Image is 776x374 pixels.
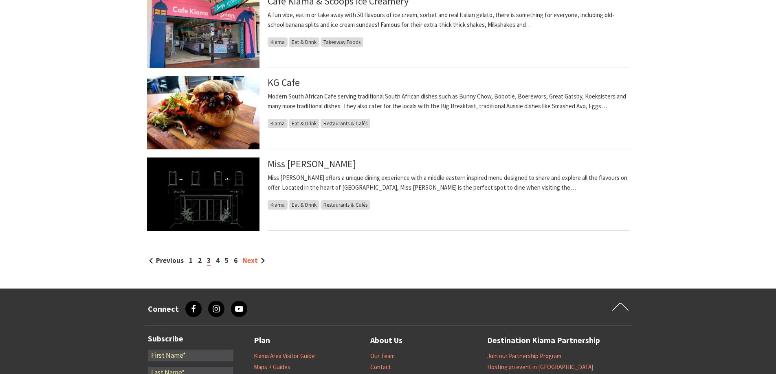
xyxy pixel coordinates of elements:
a: Plan [254,334,270,347]
a: 4 [216,256,220,265]
p: A fun vibe, eat in or take away with 50 flavours of ice cream, sorbet and real Italian gelato, th... [268,10,629,30]
a: Kiama Area Visitor Guide [254,352,315,360]
a: Previous [149,256,184,265]
a: 1 [189,256,193,265]
span: Takeaway Foods [321,37,363,47]
span: Eat & Drink [289,119,319,128]
a: 6 [234,256,237,265]
span: 3 [207,256,211,266]
a: 2 [198,256,202,265]
a: Join our Partnership Program [487,352,561,360]
span: Restaurants & Cafés [321,119,370,128]
a: Miss [PERSON_NAME] [268,157,356,170]
a: 5 [225,256,229,265]
a: Hosting an event in [GEOGRAPHIC_DATA] [487,363,593,371]
a: KG Cafe [268,76,300,89]
img: Sth African [147,76,259,149]
a: Contact [370,363,391,371]
a: Next [243,256,265,265]
span: Eat & Drink [289,37,319,47]
h3: Subscribe [148,334,233,343]
span: Kiama [268,119,288,128]
input: First Name* [148,350,233,362]
a: Our Team [370,352,395,360]
h3: Connect [148,304,179,314]
span: Eat & Drink [289,200,319,210]
p: Modern South African Cafe serving traditional South African dishes such as Bunny Chow, Bobotie, B... [268,92,629,111]
p: Miss [PERSON_NAME] offers a unique dining experience with a middle eastern inspired menu designed... [268,173,629,192]
span: Restaurants & Cafés [321,200,370,210]
a: Maps + Guides [254,363,290,371]
a: Destination Kiama Partnership [487,334,600,347]
span: Kiama [268,37,288,47]
span: Kiama [268,200,288,210]
a: About Us [370,334,402,347]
